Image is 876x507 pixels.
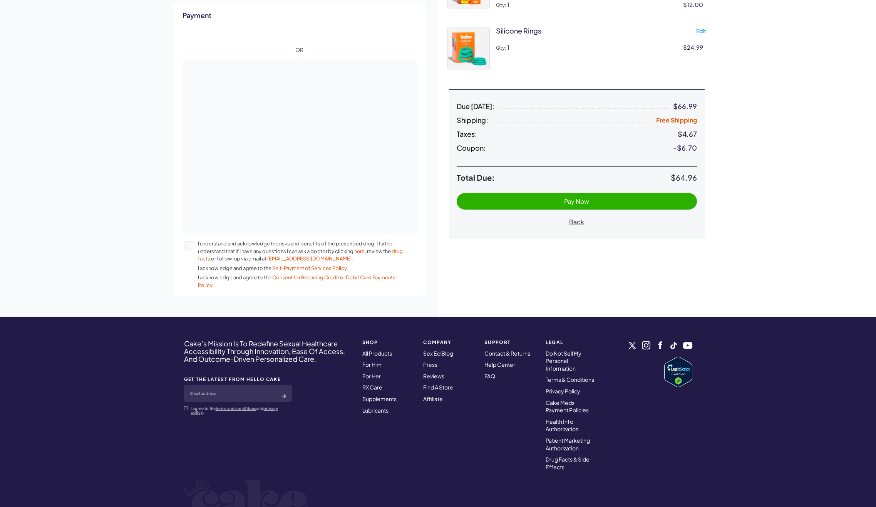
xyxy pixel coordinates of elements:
h2: Payment [183,10,417,20]
a: Do Not Sell My Personal Information [546,350,581,372]
a: Supplements [362,395,397,402]
strong: COMPANY [423,340,475,345]
a: Lubricants [362,407,389,414]
a: [EMAIL_ADDRESS][DOMAIN_NAME] [267,255,352,262]
div: -$6.70 [673,144,697,152]
img: Verify Approval for www.hellocake.com [664,357,692,387]
strong: GET THE LATEST FROM HELLO CAKE [184,377,292,382]
a: Terms & Conditions [546,376,594,383]
a: terms and conditions [216,406,256,411]
a: Affiliate [423,395,443,402]
p: I agree to the and . [191,406,292,414]
strong: Legal [546,340,598,345]
span: 1 [507,44,509,51]
img: toy_ecomm_refreshArtboard12.jpg [448,27,489,70]
span: I understand and acknowledge the risks and benefits of the prescribed drug. I further understand ... [198,240,404,263]
iframe: Secure express checkout frame [181,22,418,42]
a: For Her [362,373,381,379]
button: Pay Now [457,193,697,210]
span: Coupon: [457,144,486,152]
span: I acknowledge and agree to the . [198,265,404,272]
span: Pay Now [564,197,589,205]
a: Cake Meds Payment Policies [546,399,589,414]
div: $24.99 [683,43,706,51]
a: Drug Facts & Side Effects [546,456,590,470]
strong: Support [484,340,536,345]
button: Back [457,213,697,230]
span: I acknowledge and agree to the . [198,274,404,289]
a: RX Care [362,384,382,391]
button: I understand and acknowledge the risks and benefits of the prescribed drug. I further understand ... [184,241,193,250]
a: Self-Payment of Services Policy [272,265,347,271]
a: Reviews [423,373,444,379]
button: Edit [696,28,706,35]
div: Qty: [496,0,509,8]
a: For Him [362,361,382,368]
a: All Products [362,350,392,357]
a: Find A Store [423,384,453,391]
span: Free Shipping [656,116,697,124]
a: Verify LegitScript Approval for www.hellocake.com [664,357,692,387]
span: Shipping: [457,116,488,124]
span: Due [DATE]: [457,102,494,110]
h4: Cake’s Mission Is To Redefine Sexual Healthcare Accessibility Through Innovation, Ease Of Access,... [184,340,352,363]
div: $4.67 [678,130,697,138]
a: Privacy Policy [546,388,580,395]
div: Qty: [496,43,509,51]
a: Health Info Authorization [546,418,579,433]
iframe: Secure payment input frame [189,67,410,230]
a: drug facts [198,248,403,262]
span: 1 [507,1,509,8]
a: Consent for Recurring Credit or Debit Card Payments Policy [198,274,395,288]
a: here [354,248,365,254]
a: FAQ [484,373,495,379]
div: $12.00 [683,0,706,8]
strong: SHOP [362,340,414,345]
div: $66.99 [673,102,697,110]
a: Press [423,361,437,368]
a: Patient Marketing Authorization [546,437,590,452]
span: Taxes: [457,130,477,138]
a: Sex Ed Blog [423,350,453,357]
span: Back [569,218,584,226]
span: $64.96 [671,173,697,182]
span: Total Due: [457,173,671,182]
span: OR [289,46,310,54]
div: silicone rings [496,26,541,35]
a: Help Center [484,361,515,368]
a: Contact & Returns [484,350,530,357]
